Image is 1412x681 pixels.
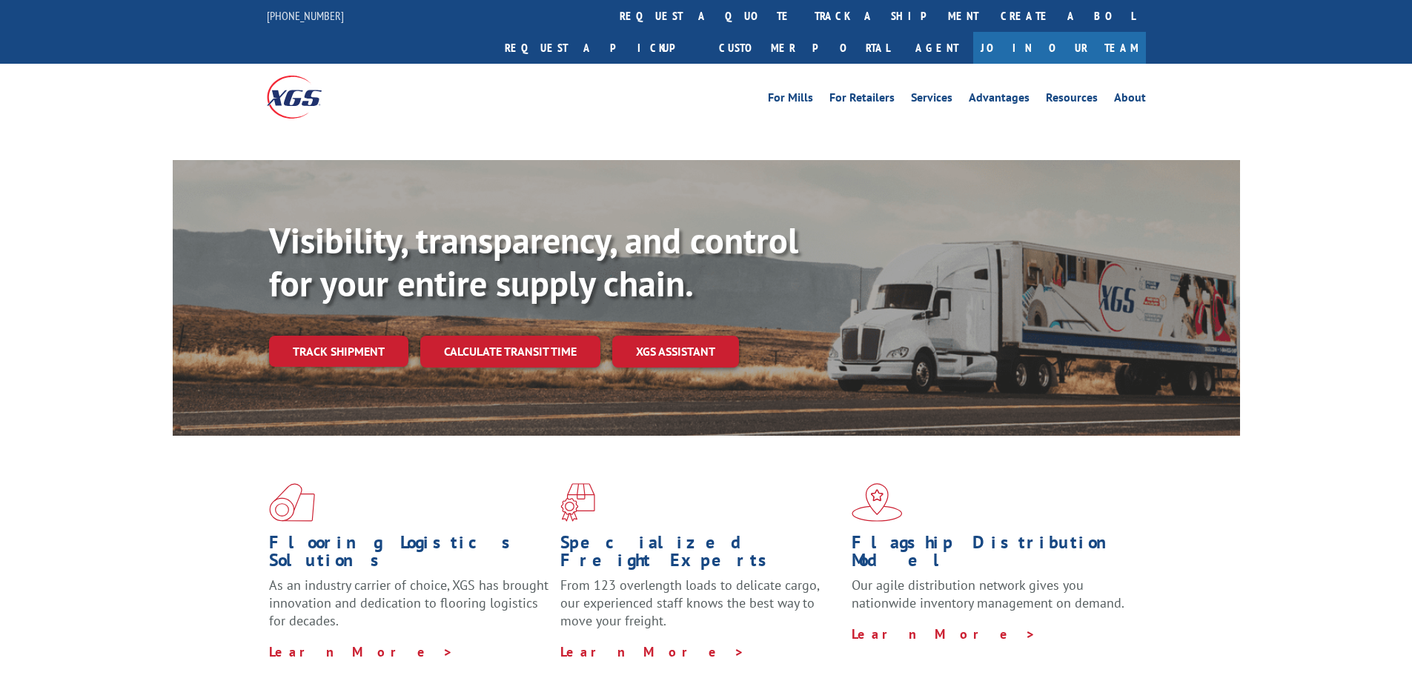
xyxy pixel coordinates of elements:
[1046,92,1098,108] a: Resources
[420,336,600,368] a: Calculate transit time
[269,336,408,367] a: Track shipment
[269,643,454,660] a: Learn More >
[901,32,973,64] a: Agent
[494,32,708,64] a: Request a pickup
[852,577,1124,611] span: Our agile distribution network gives you nationwide inventory management on demand.
[560,643,745,660] a: Learn More >
[612,336,739,368] a: XGS ASSISTANT
[269,483,315,522] img: xgs-icon-total-supply-chain-intelligence-red
[1114,92,1146,108] a: About
[708,32,901,64] a: Customer Portal
[852,483,903,522] img: xgs-icon-flagship-distribution-model-red
[269,534,549,577] h1: Flooring Logistics Solutions
[269,577,548,629] span: As an industry carrier of choice, XGS has brought innovation and dedication to flooring logistics...
[269,217,798,306] b: Visibility, transparency, and control for your entire supply chain.
[768,92,813,108] a: For Mills
[969,92,1030,108] a: Advantages
[829,92,895,108] a: For Retailers
[560,483,595,522] img: xgs-icon-focused-on-flooring-red
[560,577,841,642] p: From 123 overlength loads to delicate cargo, our experienced staff knows the best way to move you...
[852,625,1036,642] a: Learn More >
[852,534,1132,577] h1: Flagship Distribution Model
[973,32,1146,64] a: Join Our Team
[911,92,952,108] a: Services
[267,8,344,23] a: [PHONE_NUMBER]
[560,534,841,577] h1: Specialized Freight Experts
